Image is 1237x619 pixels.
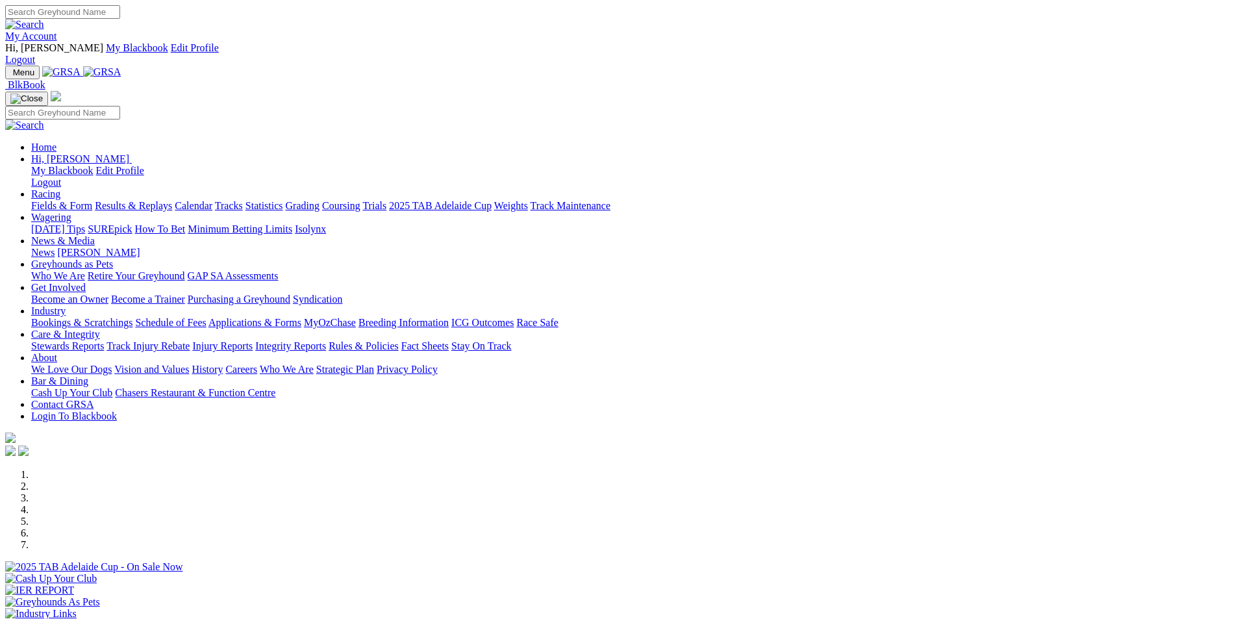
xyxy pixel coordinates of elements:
a: Statistics [245,200,283,211]
img: Cash Up Your Club [5,573,97,585]
div: Hi, [PERSON_NAME] [31,165,1232,188]
a: MyOzChase [304,317,356,328]
a: Wagering [31,212,71,223]
input: Search [5,5,120,19]
div: About [31,364,1232,375]
a: Bookings & Scratchings [31,317,132,328]
a: Chasers Restaurant & Function Centre [115,387,275,398]
a: My Blackbook [31,165,94,176]
a: Fields & Form [31,200,92,211]
a: Rules & Policies [329,340,399,351]
a: Fact Sheets [401,340,449,351]
a: Weights [494,200,528,211]
img: GRSA [42,66,81,78]
a: Careers [225,364,257,375]
a: BlkBook [5,79,45,90]
a: About [31,352,57,363]
a: Vision and Values [114,364,189,375]
img: GRSA [83,66,121,78]
a: My Blackbook [106,42,168,53]
a: Track Injury Rebate [106,340,190,351]
a: Privacy Policy [377,364,438,375]
a: How To Bet [135,223,186,234]
a: Care & Integrity [31,329,100,340]
a: My Account [5,31,57,42]
a: Hi, [PERSON_NAME] [31,153,132,164]
a: SUREpick [88,223,132,234]
a: Stay On Track [451,340,511,351]
span: Hi, [PERSON_NAME] [31,153,129,164]
a: News & Media [31,235,95,246]
a: We Love Our Dogs [31,364,112,375]
a: 2025 TAB Adelaide Cup [389,200,492,211]
a: Strategic Plan [316,364,374,375]
img: Search [5,19,44,31]
div: My Account [5,42,1232,66]
a: Applications & Forms [208,317,301,328]
a: Logout [31,177,61,188]
img: logo-grsa-white.png [51,91,61,101]
div: Industry [31,317,1232,329]
div: News & Media [31,247,1232,259]
a: Login To Blackbook [31,411,117,422]
input: Search [5,106,120,120]
a: Minimum Betting Limits [188,223,292,234]
img: IER REPORT [5,585,74,596]
span: Hi, [PERSON_NAME] [5,42,103,53]
a: GAP SA Assessments [188,270,279,281]
div: Bar & Dining [31,387,1232,399]
a: Track Maintenance [531,200,610,211]
a: Schedule of Fees [135,317,206,328]
a: Logout [5,54,35,65]
a: Coursing [322,200,360,211]
img: 2025 TAB Adelaide Cup - On Sale Now [5,561,183,573]
a: Purchasing a Greyhound [188,294,290,305]
a: [DATE] Tips [31,223,85,234]
img: facebook.svg [5,446,16,456]
a: Become a Trainer [111,294,185,305]
a: Who We Are [260,364,314,375]
a: Edit Profile [171,42,219,53]
a: News [31,247,55,258]
a: Contact GRSA [31,399,94,410]
a: Industry [31,305,66,316]
a: Bar & Dining [31,375,88,386]
a: Isolynx [295,223,326,234]
a: Stewards Reports [31,340,104,351]
img: logo-grsa-white.png [5,433,16,443]
a: Syndication [293,294,342,305]
span: Menu [13,68,34,77]
a: Grading [286,200,319,211]
div: Care & Integrity [31,340,1232,352]
a: History [192,364,223,375]
a: Injury Reports [192,340,253,351]
a: Breeding Information [358,317,449,328]
div: Get Involved [31,294,1232,305]
img: Greyhounds As Pets [5,596,100,608]
a: Results & Replays [95,200,172,211]
img: twitter.svg [18,446,29,456]
span: BlkBook [8,79,45,90]
div: Racing [31,200,1232,212]
button: Toggle navigation [5,66,40,79]
a: ICG Outcomes [451,317,514,328]
a: Race Safe [516,317,558,328]
a: Racing [31,188,60,199]
a: Integrity Reports [255,340,326,351]
a: Get Involved [31,282,86,293]
div: Greyhounds as Pets [31,270,1232,282]
a: Home [31,142,56,153]
a: Retire Your Greyhound [88,270,185,281]
a: Tracks [215,200,243,211]
img: Close [10,94,43,104]
a: Become an Owner [31,294,108,305]
a: Trials [362,200,386,211]
button: Toggle navigation [5,92,48,106]
a: Greyhounds as Pets [31,259,113,270]
a: [PERSON_NAME] [57,247,140,258]
a: Edit Profile [96,165,144,176]
a: Cash Up Your Club [31,387,112,398]
img: Search [5,120,44,131]
a: Calendar [175,200,212,211]
a: Who We Are [31,270,85,281]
